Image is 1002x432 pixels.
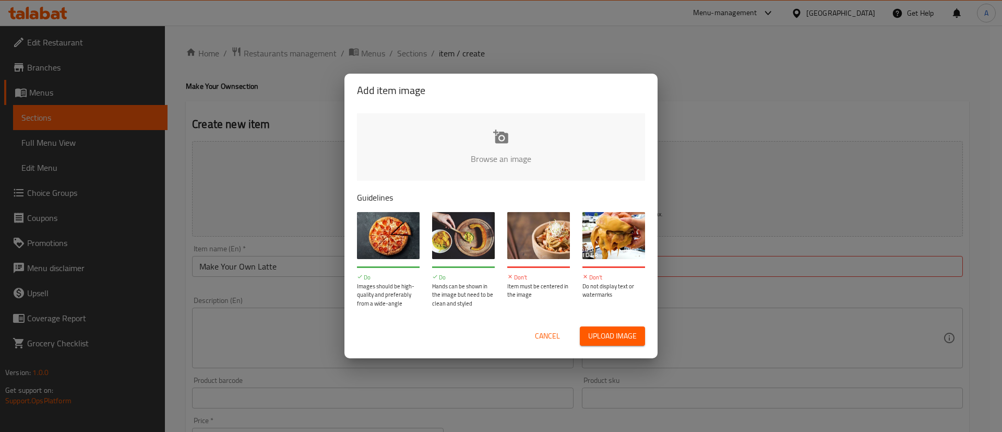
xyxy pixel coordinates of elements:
[357,282,420,308] p: Images should be high-quality and preferably from a wide-angle
[357,82,645,99] h2: Add item image
[582,212,645,259] img: guide-img-4@3x.jpg
[432,273,495,282] p: Do
[535,330,560,343] span: Cancel
[588,330,637,343] span: Upload image
[582,282,645,299] p: Do not display text or watermarks
[432,212,495,259] img: guide-img-2@3x.jpg
[432,282,495,308] p: Hands can be shown in the image but need to be clean and styled
[531,326,564,346] button: Cancel
[357,273,420,282] p: Do
[357,212,420,259] img: guide-img-1@3x.jpg
[582,273,645,282] p: Don't
[357,191,645,204] p: Guidelines
[507,212,570,259] img: guide-img-3@3x.jpg
[507,282,570,299] p: Item must be centered in the image
[580,326,645,346] button: Upload image
[507,273,570,282] p: Don't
